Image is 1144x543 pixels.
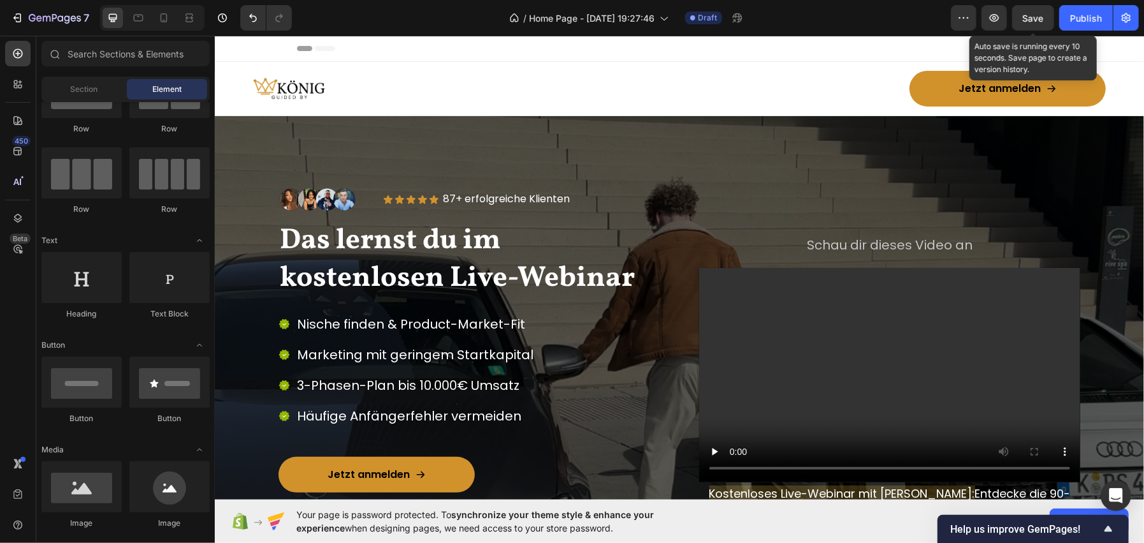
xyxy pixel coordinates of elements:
[228,157,355,170] p: 87+ erfolgreiche Klienten
[65,185,420,263] span: Das lernst du im kostenlosen Live-Webinar
[1012,5,1054,31] button: Save
[950,521,1116,537] button: Show survey - Help us improve GemPages!
[296,509,654,533] span: synchronize your theme style & enhance your experience
[950,523,1101,535] span: Help us improve GemPages!
[129,204,210,215] div: Row
[189,230,210,251] span: Toggle open
[1050,509,1129,534] button: Allow access
[82,311,319,327] p: Marketing mit geringem Startkapital
[486,448,864,510] p: Entdecke die 90-Tage-Strategie, die meine Kunden von 0 auf 10k Umsatz bringt, ohne Startkapital, ...
[64,421,260,457] a: Jetzt anmelden
[41,123,122,135] div: Row
[484,232,865,447] video: Video
[41,444,64,456] span: Media
[41,235,57,246] span: Text
[189,335,210,355] span: Toggle open
[41,517,122,529] div: Image
[41,41,210,66] input: Search Sections & Elements
[1101,480,1131,511] div: Open Intercom Messenger
[698,12,717,24] span: Draft
[215,36,1144,500] iframe: Design area
[129,413,210,424] div: Button
[1070,11,1102,25] div: Publish
[5,5,95,31] button: 7
[71,84,98,95] span: Section
[82,341,319,358] p: 3-Phasen-Plan bis 10.000€ Umsatz
[189,440,210,460] span: Toggle open
[129,517,210,529] div: Image
[41,308,122,320] div: Heading
[495,450,760,466] span: Kostenloses Live-Webinar mit [PERSON_NAME]:
[113,433,196,446] p: Jetzt anmelden
[486,198,864,221] p: Schau dir dieses Video an
[41,413,122,424] div: Button
[529,11,655,25] span: Home Page - [DATE] 19:27:46
[82,372,319,389] p: Häufige Anfängerfehler vermeiden
[64,152,142,175] img: gempages_586445511985201859-bc06c6c5-bd73-4174-98c8-4a86ef0cbb84.png
[83,10,89,26] p: 7
[12,136,31,146] div: 450
[129,308,210,320] div: Text Block
[152,84,182,95] span: Element
[240,5,292,31] div: Undo/Redo
[296,508,704,535] span: Your page is password protected. To when designing pages, we need access to your store password.
[1059,5,1113,31] button: Publish
[10,234,31,244] div: Beta
[744,47,827,60] p: Jetzt anmelden
[1023,13,1044,24] span: Save
[129,123,210,135] div: Row
[523,11,526,25] span: /
[82,280,319,297] p: Nische finden & Product-Market-Fit
[41,339,65,351] span: Button
[41,204,122,215] div: Row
